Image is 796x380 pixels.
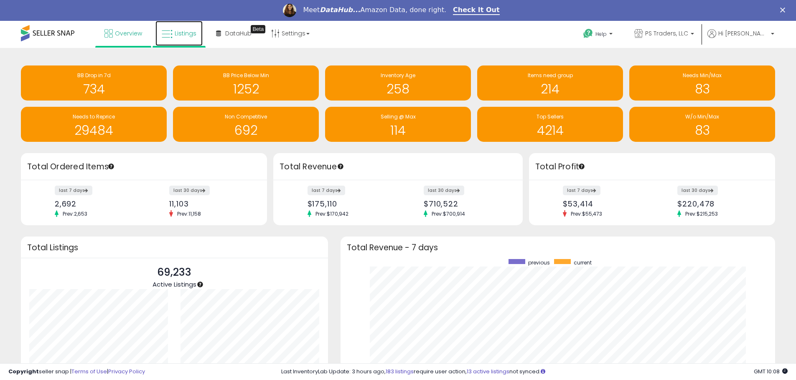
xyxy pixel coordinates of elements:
span: Active Listings [153,280,196,289]
h1: 258 [329,82,467,96]
strong: Copyright [8,367,39,375]
h1: 4214 [481,123,619,137]
span: PS Traders, LLC [645,29,688,38]
h3: Total Revenue [280,161,516,173]
div: Close [780,8,788,13]
a: BB Price Below Min 1252 [173,65,319,101]
h3: Total Profit [535,161,769,173]
a: Hi [PERSON_NAME] [707,29,774,48]
a: Check It Out [453,6,500,15]
div: Tooltip anchor [337,163,344,170]
i: DataHub... [320,6,360,14]
a: W/o Min/Max 83 [629,107,775,142]
span: previous [528,259,550,266]
span: Prev: $215,253 [681,210,722,217]
label: last 30 days [424,186,464,195]
a: Inventory Age 258 [325,65,471,101]
a: Non Competitive 692 [173,107,319,142]
h3: Total Listings [27,244,322,251]
a: Listings [155,21,203,46]
span: Prev: 2,653 [58,210,92,217]
div: Meet Amazon Data, done right. [303,6,446,14]
span: BB Price Below Min [223,72,269,79]
div: Tooltip anchor [196,281,204,288]
span: Overview [115,29,142,38]
label: last 30 days [677,186,718,195]
span: Listings [175,29,196,38]
div: $220,478 [677,199,760,208]
div: 2,692 [55,199,138,208]
span: Prev: $55,473 [567,210,606,217]
div: $53,414 [563,199,646,208]
a: Selling @ Max 114 [325,107,471,142]
a: Terms of Use [71,367,107,375]
span: Prev: $170,942 [311,210,353,217]
label: last 7 days [308,186,345,195]
span: DataHub [225,29,252,38]
span: Needs to Reprice [73,113,115,120]
img: Profile image for Georgie [283,4,296,17]
div: Last InventoryLab Update: 3 hours ago, require user action, not synced. [281,368,788,376]
a: PS Traders, LLC [628,21,700,48]
span: Prev: $700,914 [427,210,469,217]
label: last 7 days [563,186,600,195]
a: Settings [265,21,316,46]
h1: 1252 [177,82,315,96]
span: Hi [PERSON_NAME] [718,29,768,38]
h1: 83 [633,82,771,96]
h3: Total Revenue - 7 days [347,244,769,251]
a: Help [577,22,621,48]
span: Needs Min/Max [683,72,722,79]
h1: 114 [329,123,467,137]
a: DataHub [210,21,258,46]
h1: 83 [633,123,771,137]
h1: 734 [25,82,163,96]
a: 183 listings [386,367,414,375]
a: Overview [98,21,148,46]
i: Click here to read more about un-synced listings. [541,369,545,374]
p: 69,233 [153,264,196,280]
span: Top Sellers [537,113,564,120]
span: Selling @ Max [381,113,416,120]
i: Get Help [583,28,593,39]
div: seller snap | | [8,368,145,376]
label: last 30 days [169,186,210,195]
h1: 29484 [25,123,163,137]
h3: Total Ordered Items [27,161,261,173]
a: 13 active listings [467,367,509,375]
div: Tooltip anchor [251,25,265,33]
span: Help [595,30,607,38]
a: Needs Min/Max 83 [629,65,775,101]
a: Top Sellers 4214 [477,107,623,142]
span: Prev: 11,158 [173,210,205,217]
span: Items need group [528,72,573,79]
span: 2025-08-18 10:08 GMT [754,367,788,375]
a: Needs to Reprice 29484 [21,107,167,142]
div: 11,103 [169,199,252,208]
span: Non Competitive [225,113,267,120]
span: current [574,259,592,266]
span: W/o Min/Max [685,113,719,120]
div: Tooltip anchor [578,163,585,170]
label: last 7 days [55,186,92,195]
div: Tooltip anchor [107,163,115,170]
a: Items need group 214 [477,65,623,101]
span: Inventory Age [381,72,415,79]
span: BB Drop in 7d [77,72,111,79]
div: $175,110 [308,199,392,208]
a: BB Drop in 7d 734 [21,65,167,101]
a: Privacy Policy [108,367,145,375]
h1: 692 [177,123,315,137]
div: $710,522 [424,199,508,208]
h1: 214 [481,82,619,96]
